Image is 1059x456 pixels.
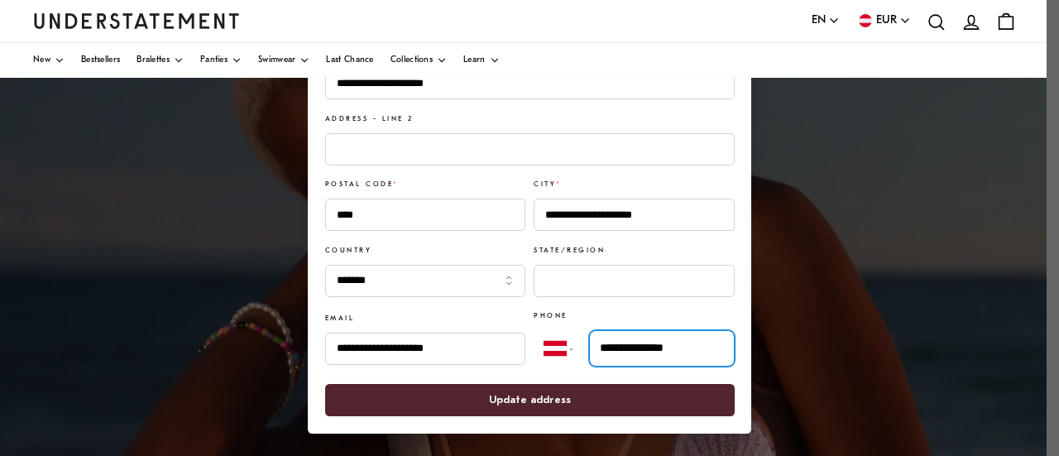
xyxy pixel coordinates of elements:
label: Country [325,245,371,256]
label: City [534,180,560,190]
span: EN [812,12,826,30]
span: Collections [391,56,433,65]
label: Phone [534,311,567,322]
a: Panties [200,43,242,78]
a: Collections [391,43,447,78]
label: State/Region [534,245,605,256]
label: Email [325,313,354,324]
button: EN [812,12,840,30]
a: New [33,43,65,78]
a: Understatement Homepage [33,13,240,28]
span: Learn [463,56,486,65]
span: Swimwear [258,56,295,65]
a: Bestsellers [81,43,120,78]
label: Address - line 2 [325,114,414,125]
button: EUR [856,12,911,30]
label: Postal code [325,180,398,190]
span: Panties [200,56,228,65]
span: New [33,56,50,65]
a: Bralettes [137,43,184,78]
a: Last Chance [326,43,373,78]
span: Last Chance [326,56,373,65]
span: EUR [876,12,897,30]
button: Update address [325,383,735,415]
a: Learn [463,43,500,78]
span: Bralettes [137,56,170,65]
span: Bestsellers [81,56,120,65]
a: Swimwear [258,43,309,78]
span: Update address [489,384,571,415]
